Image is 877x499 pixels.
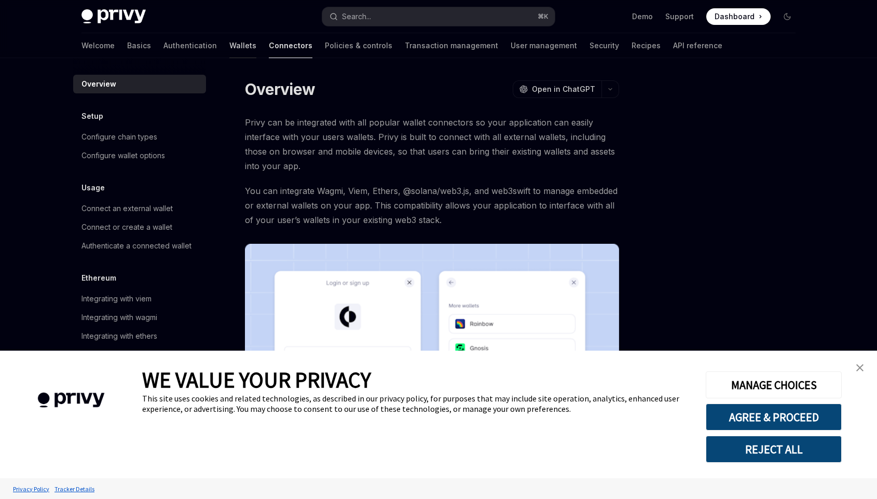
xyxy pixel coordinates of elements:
a: Wallets [229,33,256,58]
h5: Ethereum [81,272,116,284]
div: Overview [81,78,116,90]
span: ⌘ K [538,12,549,21]
span: Open in ChatGPT [532,84,595,94]
a: Integrating with wagmi [73,308,206,327]
a: Authentication [163,33,217,58]
button: REJECT ALL [706,436,842,463]
div: Search... [342,10,371,23]
a: Security [590,33,619,58]
a: Dashboard [706,8,771,25]
a: Overview [73,75,206,93]
a: Integrating with ethers [73,327,206,345]
a: Integrating with viem [73,289,206,308]
span: Privy can be integrated with all popular wallet connectors so your application can easily interfa... [245,115,619,173]
a: Transaction management [405,33,498,58]
button: Toggle dark mode [779,8,796,25]
div: Connect an external wallet [81,202,173,215]
a: Connect or create a wallet [73,218,206,237]
button: Search...⌘K [322,7,555,26]
div: This site uses cookies and related technologies, as described in our privacy policy, for purposes... [142,393,690,414]
a: Configure wallet options [73,146,206,165]
button: MANAGE CHOICES [706,371,842,398]
a: Authenticate a connected wallet [73,237,206,255]
a: Support [665,11,694,22]
a: API reference [673,33,722,58]
span: Dashboard [715,11,755,22]
a: Tracker Details [52,480,97,498]
a: Privacy Policy [10,480,52,498]
h5: Usage [81,182,105,194]
a: Welcome [81,33,115,58]
button: Open in ChatGPT [513,80,601,98]
span: You can integrate Wagmi, Viem, Ethers, @solana/web3.js, and web3swift to manage embedded or exter... [245,184,619,227]
div: Integrating with ethers [81,330,157,342]
a: Configure chain types [73,128,206,146]
a: close banner [849,357,870,378]
a: Connect an external wallet [73,199,206,218]
div: Configure wallet options [81,149,165,162]
div: Integrating with viem [81,293,152,305]
img: dark logo [81,9,146,24]
a: Policies & controls [325,33,392,58]
a: Recipes [632,33,661,58]
a: User management [511,33,577,58]
a: Demo [632,11,653,22]
div: Configure chain types [81,131,157,143]
a: Basics [127,33,151,58]
a: Connectors [269,33,312,58]
img: close banner [856,364,864,371]
img: company logo [16,378,127,423]
div: Integrating with wagmi [81,311,157,324]
span: WE VALUE YOUR PRIVACY [142,366,371,393]
div: Connect or create a wallet [81,221,172,233]
button: AGREE & PROCEED [706,404,842,431]
h1: Overview [245,80,315,99]
div: Authenticate a connected wallet [81,240,191,252]
h5: Setup [81,110,103,122]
